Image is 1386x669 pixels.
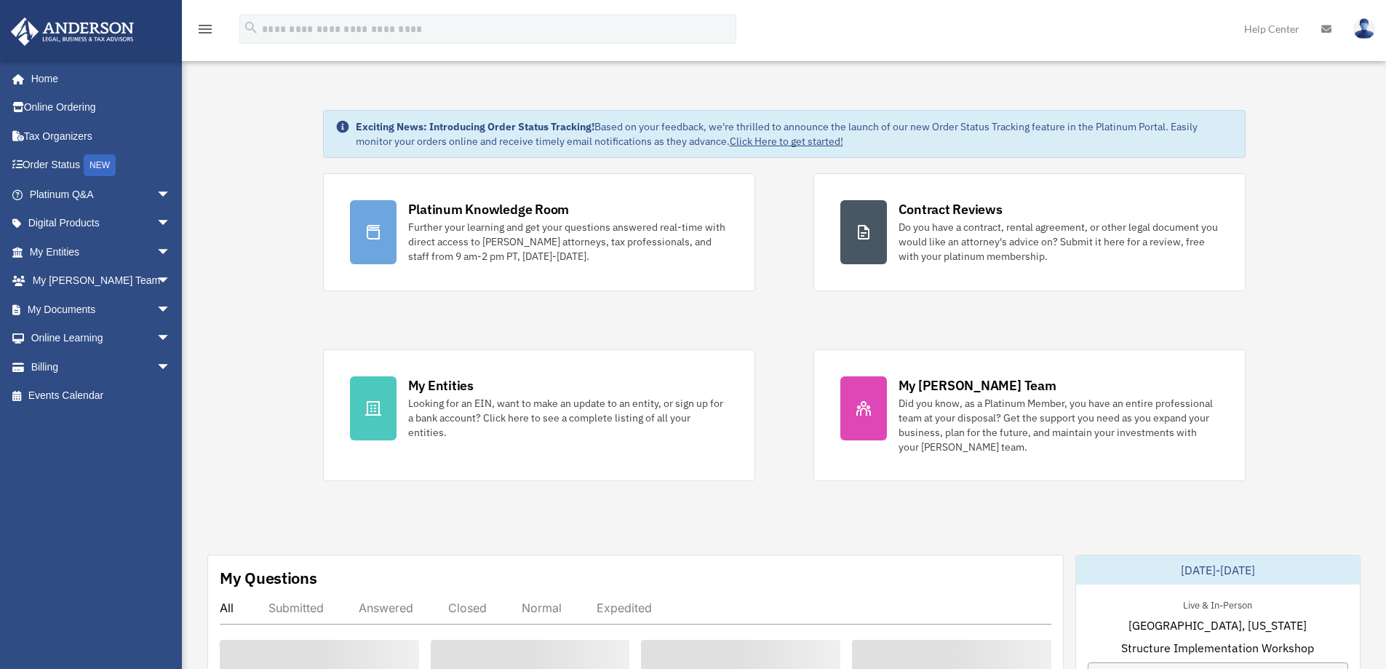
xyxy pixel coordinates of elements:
a: Contract Reviews Do you have a contract, rental agreement, or other legal document you would like... [813,173,1246,291]
a: My Documentsarrow_drop_down [10,295,193,324]
a: My Entities Looking for an EIN, want to make an update to an entity, or sign up for a bank accoun... [323,349,755,481]
div: Contract Reviews [899,200,1003,218]
a: My [PERSON_NAME] Teamarrow_drop_down [10,266,193,296]
div: Looking for an EIN, want to make an update to an entity, or sign up for a bank account? Click her... [408,396,728,440]
div: Further your learning and get your questions answered real-time with direct access to [PERSON_NAM... [408,220,728,264]
span: arrow_drop_down [156,266,186,296]
span: arrow_drop_down [156,180,186,210]
div: Do you have a contract, rental agreement, or other legal document you would like an attorney's ad... [899,220,1219,264]
a: Billingarrow_drop_down [10,352,193,381]
a: Platinum Knowledge Room Further your learning and get your questions answered real-time with dire... [323,173,755,291]
span: arrow_drop_down [156,237,186,267]
img: Anderson Advisors Platinum Portal [7,17,138,46]
div: Live & In-Person [1171,596,1264,611]
a: Digital Productsarrow_drop_down [10,209,193,238]
span: arrow_drop_down [156,209,186,239]
a: Home [10,64,186,93]
div: Platinum Knowledge Room [408,200,570,218]
div: Submitted [268,601,324,615]
div: Closed [448,601,487,615]
a: Online Ordering [10,93,193,122]
div: All [220,601,234,615]
span: arrow_drop_down [156,324,186,354]
span: [GEOGRAPHIC_DATA], [US_STATE] [1128,617,1307,634]
img: User Pic [1353,18,1375,39]
a: menu [196,25,214,38]
a: Click Here to get started! [730,135,843,148]
a: Events Calendar [10,381,193,411]
span: Structure Implementation Workshop [1121,639,1314,657]
i: search [243,20,259,36]
span: arrow_drop_down [156,295,186,325]
a: My Entitiesarrow_drop_down [10,237,193,266]
i: menu [196,20,214,38]
a: Tax Organizers [10,122,193,151]
span: arrow_drop_down [156,352,186,382]
a: Online Learningarrow_drop_down [10,324,193,353]
div: Expedited [597,601,652,615]
div: Based on your feedback, we're thrilled to announce the launch of our new Order Status Tracking fe... [356,119,1233,149]
div: Did you know, as a Platinum Member, you have an entire professional team at your disposal? Get th... [899,396,1219,454]
div: My Entities [408,376,474,395]
a: Platinum Q&Aarrow_drop_down [10,180,193,209]
a: Order StatusNEW [10,151,193,181]
div: Normal [522,601,562,615]
div: Answered [359,601,413,615]
div: My [PERSON_NAME] Team [899,376,1056,395]
div: My Questions [220,567,317,589]
div: [DATE]-[DATE] [1076,555,1360,585]
a: My [PERSON_NAME] Team Did you know, as a Platinum Member, you have an entire professional team at... [813,349,1246,481]
div: NEW [84,154,116,176]
strong: Exciting News: Introducing Order Status Tracking! [356,120,594,133]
